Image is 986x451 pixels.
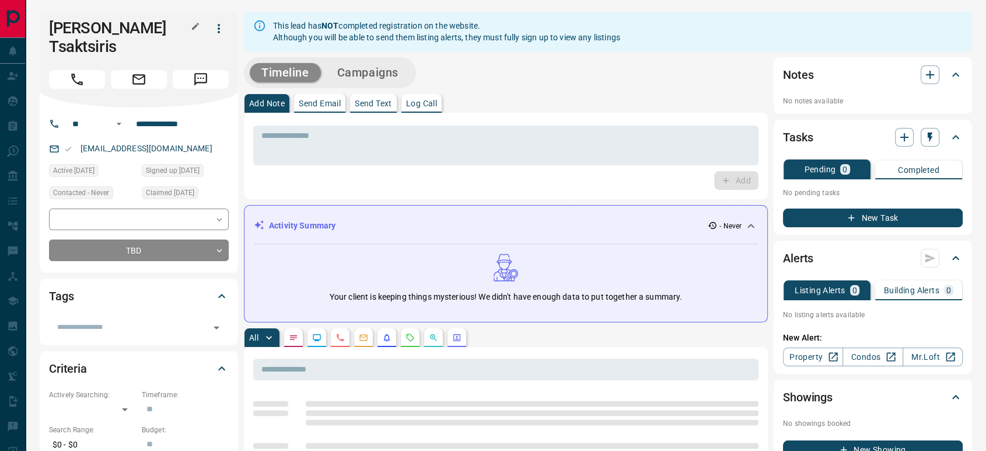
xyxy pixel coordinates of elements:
[49,164,136,181] div: Thu May 02 2024
[382,333,391,342] svg: Listing Alerts
[142,186,229,203] div: Thu May 02 2024
[49,19,191,56] h1: [PERSON_NAME] Tsaktsiris
[884,286,939,294] p: Building Alerts
[783,348,843,366] a: Property
[250,63,321,82] button: Timeline
[783,96,963,106] p: No notes available
[49,390,136,400] p: Actively Searching:
[49,70,105,89] span: Call
[335,333,345,342] svg: Calls
[452,333,461,342] svg: Agent Actions
[53,187,109,199] span: Contacted - Never
[142,164,229,181] div: Thu May 02 2024
[49,425,136,435] p: Search Range:
[49,355,229,383] div: Criteria
[49,282,229,310] div: Tags
[208,320,225,336] button: Open
[146,165,200,176] span: Signed up [DATE]
[842,348,903,366] a: Condos
[406,99,437,107] p: Log Call
[783,418,963,429] p: No showings booked
[64,145,72,153] svg: Email Valid
[173,70,229,89] span: Message
[49,359,87,378] h2: Criteria
[783,209,963,227] button: New Task
[795,286,845,294] p: Listing Alerts
[359,333,368,342] svg: Emails
[783,388,833,407] h2: Showings
[273,15,620,48] div: This lead has completed registration on the website. Although you will be able to send them listi...
[852,286,857,294] p: 0
[842,165,847,174] p: 0
[783,249,813,268] h2: Alerts
[783,310,963,320] p: No listing alerts available
[269,220,335,232] p: Activity Summary
[49,240,229,261] div: TBD
[783,184,963,202] p: No pending tasks
[254,215,758,237] div: Activity Summary- Never
[146,187,194,199] span: Claimed [DATE]
[142,425,229,435] p: Budget:
[81,144,212,153] a: [EMAIL_ADDRESS][DOMAIN_NAME]
[49,287,74,306] h2: Tags
[429,333,438,342] svg: Opportunities
[783,61,963,89] div: Notes
[111,70,167,89] span: Email
[330,291,682,303] p: Your client is keeping things mysterious! We didn't have enough data to put together a summary.
[783,123,963,151] div: Tasks
[355,99,392,107] p: Send Text
[783,128,813,147] h2: Tasks
[299,99,341,107] p: Send Email
[898,166,939,174] p: Completed
[783,65,813,84] h2: Notes
[405,333,415,342] svg: Requests
[112,117,126,131] button: Open
[783,332,963,344] p: New Alert:
[142,390,229,400] p: Timeframe:
[321,21,338,30] strong: NOT
[804,165,835,174] p: Pending
[249,334,258,342] p: All
[249,99,285,107] p: Add Note
[783,244,963,272] div: Alerts
[783,383,963,411] div: Showings
[719,221,742,231] p: - Never
[946,286,951,294] p: 0
[53,165,95,176] span: Active [DATE]
[312,333,321,342] svg: Lead Browsing Activity
[289,333,298,342] svg: Notes
[326,63,410,82] button: Campaigns
[903,348,963,366] a: Mr.Loft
